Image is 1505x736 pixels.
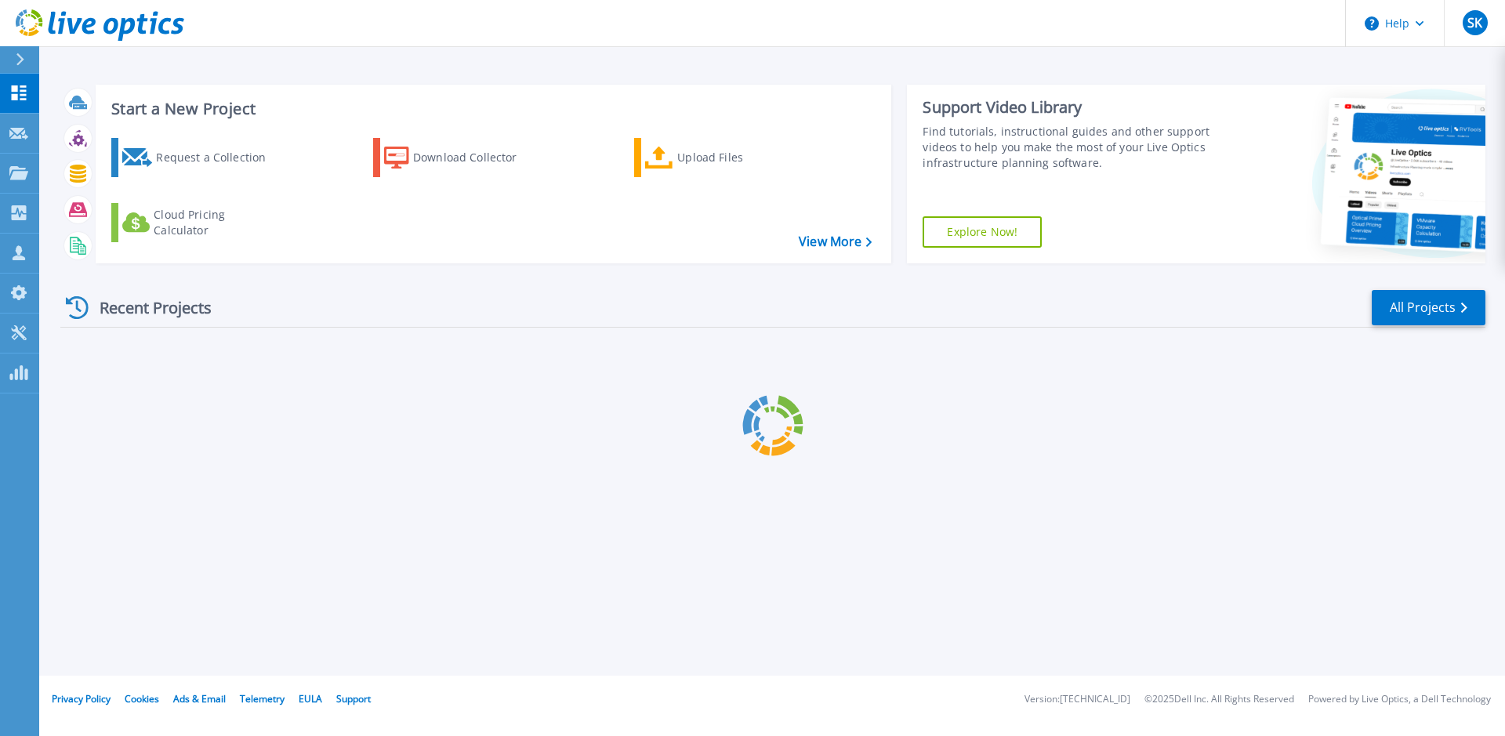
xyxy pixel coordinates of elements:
a: All Projects [1372,290,1485,325]
a: Support [336,692,371,705]
a: Upload Files [634,138,809,177]
div: Upload Files [677,142,803,173]
a: Telemetry [240,692,285,705]
div: Cloud Pricing Calculator [154,207,279,238]
a: Cloud Pricing Calculator [111,203,286,242]
li: © 2025 Dell Inc. All Rights Reserved [1144,694,1294,705]
div: Recent Projects [60,288,233,327]
a: Explore Now! [923,216,1042,248]
a: Cookies [125,692,159,705]
li: Version: [TECHNICAL_ID] [1024,694,1130,705]
span: SK [1467,16,1482,29]
li: Powered by Live Optics, a Dell Technology [1308,694,1491,705]
div: Find tutorials, instructional guides and other support videos to help you make the most of your L... [923,124,1217,171]
a: Request a Collection [111,138,286,177]
a: Ads & Email [173,692,226,705]
a: Privacy Policy [52,692,111,705]
a: EULA [299,692,322,705]
div: Request a Collection [156,142,281,173]
h3: Start a New Project [111,100,872,118]
div: Support Video Library [923,97,1217,118]
div: Download Collector [413,142,539,173]
a: Download Collector [373,138,548,177]
a: View More [799,234,872,249]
